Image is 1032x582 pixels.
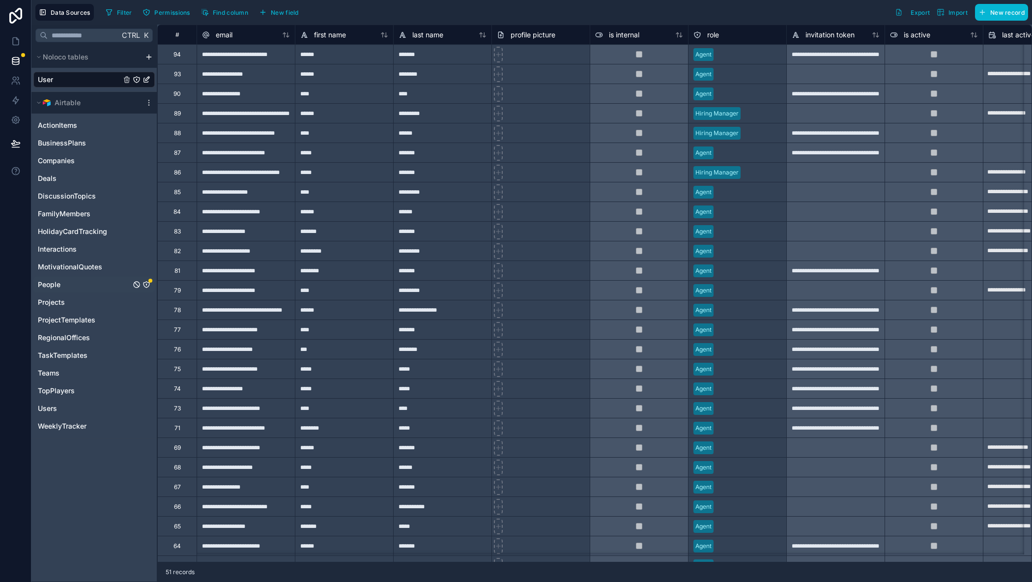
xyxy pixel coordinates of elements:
[256,5,302,20] button: New field
[174,169,181,176] div: 86
[216,30,232,40] span: email
[695,109,739,118] div: Hiring Manager
[174,326,181,334] div: 77
[695,306,712,315] div: Agent
[904,30,930,40] span: is active
[271,9,299,16] span: New field
[174,228,181,235] div: 83
[174,483,181,491] div: 67
[174,503,181,511] div: 66
[695,286,712,295] div: Agent
[121,29,141,41] span: Ctrl
[891,4,933,21] button: Export
[174,405,181,412] div: 73
[35,4,94,21] button: Data Sources
[143,32,149,39] span: K
[174,562,181,570] div: 63
[609,30,639,40] span: is internal
[695,247,712,256] div: Agent
[173,90,181,98] div: 90
[695,463,712,472] div: Agent
[154,9,190,16] span: Permissions
[117,9,132,16] span: Filter
[314,30,346,40] span: first name
[695,50,712,59] div: Agent
[695,129,739,138] div: Hiring Manager
[174,267,180,275] div: 81
[139,5,193,20] button: Permissions
[695,542,712,551] div: Agent
[975,4,1028,21] button: New record
[948,9,968,16] span: Import
[174,385,181,393] div: 74
[51,9,90,16] span: Data Sources
[511,30,555,40] span: profile picture
[695,89,712,98] div: Agent
[174,424,180,432] div: 71
[695,443,712,452] div: Agent
[102,5,136,20] button: Filter
[695,188,712,197] div: Agent
[695,148,712,157] div: Agent
[165,31,189,38] div: #
[695,561,712,570] div: Agent
[173,208,181,216] div: 84
[173,51,181,58] div: 94
[174,110,181,117] div: 89
[695,168,739,177] div: Hiring Manager
[805,30,855,40] span: invitation token
[695,227,712,236] div: Agent
[971,4,1028,21] a: New record
[174,306,181,314] div: 78
[695,404,712,413] div: Agent
[198,5,252,20] button: Find column
[695,424,712,433] div: Agent
[173,542,181,550] div: 64
[695,207,712,216] div: Agent
[174,129,181,137] div: 88
[174,523,181,530] div: 65
[174,365,181,373] div: 75
[166,568,195,576] span: 51 records
[911,9,930,16] span: Export
[695,384,712,393] div: Agent
[174,70,181,78] div: 93
[695,483,712,492] div: Agent
[695,522,712,531] div: Agent
[174,444,181,452] div: 69
[174,464,181,471] div: 68
[695,365,712,374] div: Agent
[695,502,712,511] div: Agent
[933,4,971,21] button: Import
[213,9,248,16] span: Find column
[695,266,712,275] div: Agent
[174,188,181,196] div: 85
[695,325,712,334] div: Agent
[707,30,719,40] span: role
[412,30,443,40] span: last name
[174,149,181,157] div: 87
[139,5,197,20] a: Permissions
[695,345,712,354] div: Agent
[990,9,1025,16] span: New record
[174,287,181,294] div: 79
[174,346,181,353] div: 76
[174,247,181,255] div: 82
[695,70,712,79] div: Agent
